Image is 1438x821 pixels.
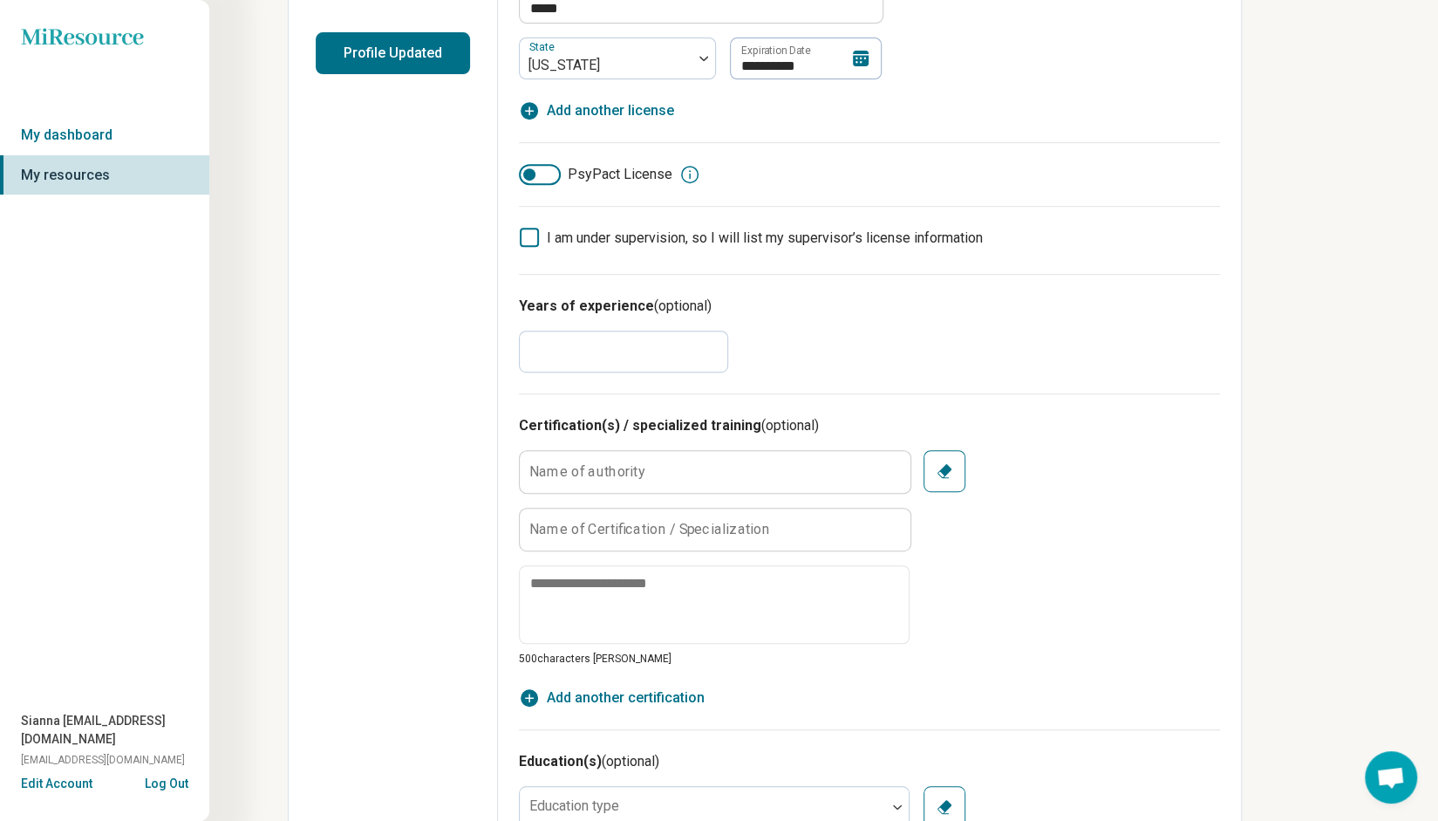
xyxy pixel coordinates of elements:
h3: Years of experience [519,296,1220,317]
span: (optional) [761,417,819,434]
h3: Certification(s) / specialized training [519,415,1220,436]
label: Name of authority [529,464,645,478]
span: I am under supervision, so I will list my supervisor’s license information [547,229,983,246]
p: 500 characters [PERSON_NAME] [519,651,910,667]
label: PsyPact License [519,164,672,185]
div: Open chat [1365,751,1417,804]
span: (optional) [654,298,712,314]
h3: Education(s) [519,751,1220,772]
span: Add another certification [547,688,705,708]
button: Profile Updated [316,32,470,74]
label: Education type [529,797,619,814]
span: [EMAIL_ADDRESS][DOMAIN_NAME] [21,752,185,768]
span: Sianna [EMAIL_ADDRESS][DOMAIN_NAME] [21,712,209,749]
span: Add another license [547,100,674,121]
button: Edit Account [21,775,92,793]
span: (optional) [602,753,659,770]
label: State [529,40,558,52]
label: Name of Certification / Specialization [529,522,770,536]
button: Add another license [519,100,674,121]
button: Log Out [145,775,188,789]
button: Add another certification [519,688,705,708]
